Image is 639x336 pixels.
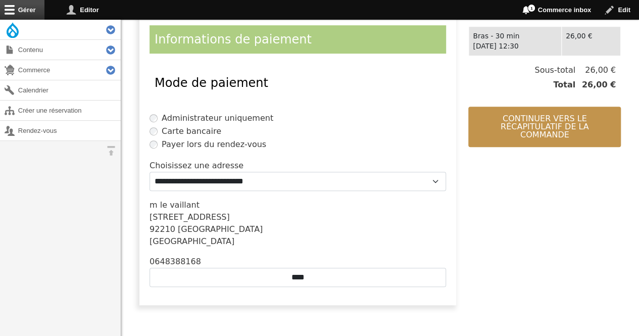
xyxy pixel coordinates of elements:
[155,76,268,90] span: Mode de paiement
[162,112,273,124] label: Administrateur uniquement
[553,79,575,91] span: Total
[468,107,621,147] button: Continuer vers le récapitulatif de la commande
[150,212,230,222] span: [STREET_ADDRESS]
[473,31,557,41] div: Bras - 30 min
[562,26,621,56] td: 26,00 €
[178,224,263,234] span: [GEOGRAPHIC_DATA]
[162,125,221,137] label: Carte bancaire
[575,79,616,91] span: 26,00 €
[101,141,121,161] button: Orientation horizontale
[150,236,234,246] span: [GEOGRAPHIC_DATA]
[160,200,200,210] span: le vaillant
[575,64,616,76] span: 26,00 €
[162,138,266,151] label: Payer lors du rendez-vous
[534,64,575,76] span: Sous-total
[150,256,446,268] div: 0648388168
[150,160,243,172] label: Choisissez une adresse
[527,4,535,12] span: 1
[150,200,158,210] span: m
[155,32,312,46] span: Informations de paiement
[473,42,518,50] time: [DATE] 12:30
[150,224,175,234] span: 92210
